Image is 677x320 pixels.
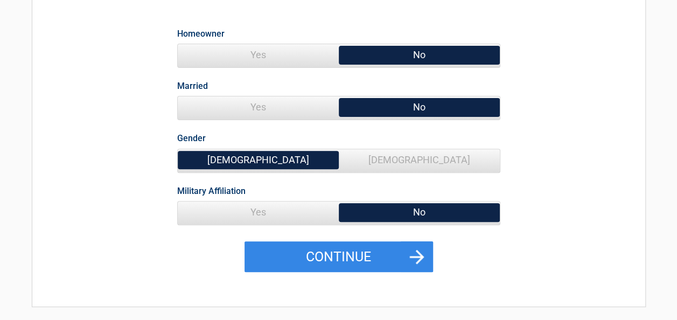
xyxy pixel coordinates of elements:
[177,26,225,41] label: Homeowner
[339,149,500,171] span: [DEMOGRAPHIC_DATA]
[178,201,339,223] span: Yes
[178,44,339,66] span: Yes
[339,201,500,223] span: No
[177,79,208,93] label: Married
[339,96,500,118] span: No
[177,131,206,145] label: Gender
[245,241,433,273] button: Continue
[178,96,339,118] span: Yes
[339,44,500,66] span: No
[178,149,339,171] span: [DEMOGRAPHIC_DATA]
[177,184,246,198] label: Military Affiliation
